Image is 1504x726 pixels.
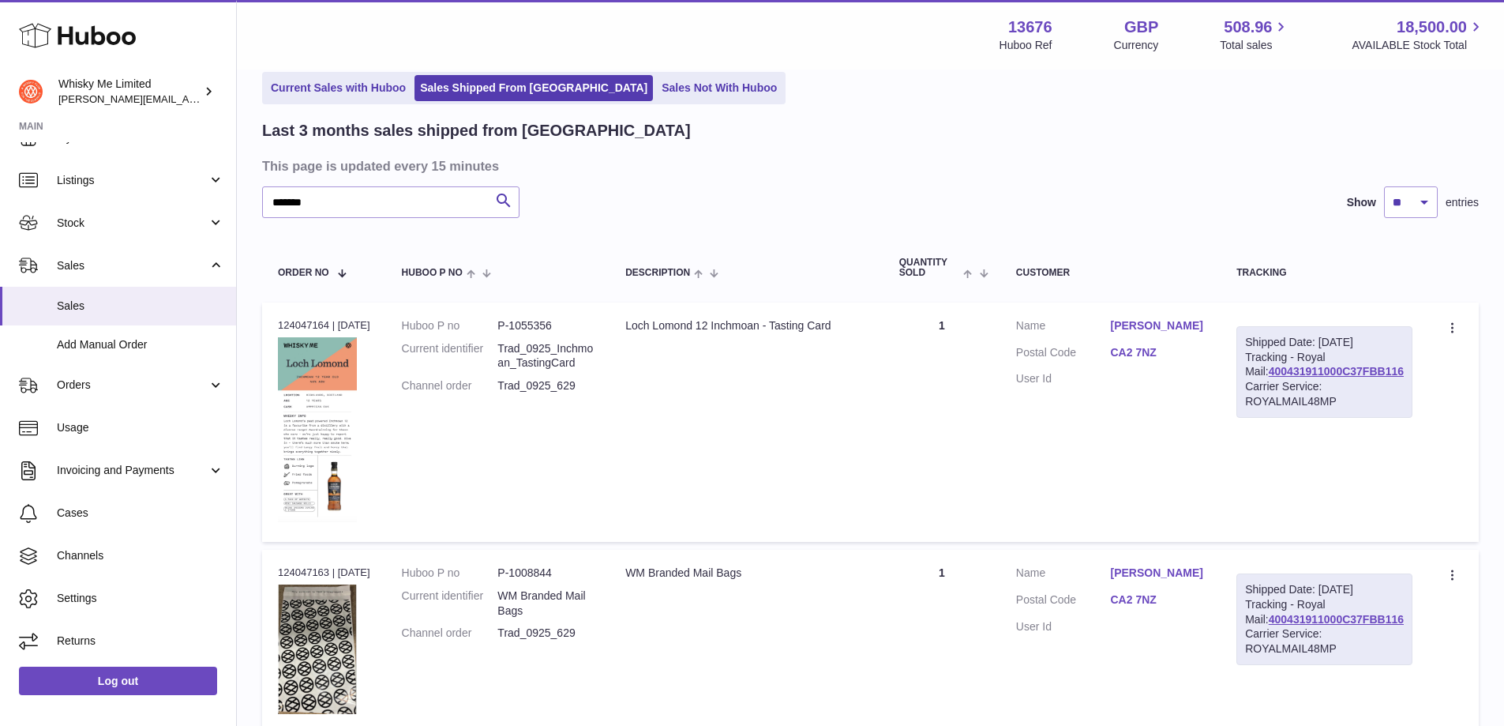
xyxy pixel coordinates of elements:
[57,548,224,563] span: Channels
[1220,17,1290,53] a: 508.96 Total sales
[497,566,594,581] dd: P-1008844
[402,626,498,641] dt: Channel order
[625,318,868,333] div: Loch Lomond 12 Inchmoan - Tasting Card
[414,75,653,101] a: Sales Shipped From [GEOGRAPHIC_DATA]
[1016,619,1111,634] dt: User Id
[278,318,370,333] div: 124047164 | [DATE]
[402,589,498,619] dt: Current identifier
[1220,38,1290,53] span: Total sales
[497,626,594,641] dd: Trad_0925_629
[1236,574,1412,665] div: Tracking - Royal Mail:
[1446,195,1479,210] span: entries
[1016,318,1111,337] dt: Name
[1224,17,1272,38] span: 508.96
[19,667,217,695] a: Log out
[1269,613,1404,626] a: 400431911000C37FBB116
[402,318,498,333] dt: Huboo P no
[1236,326,1412,418] div: Tracking - Royal Mail:
[497,318,594,333] dd: P-1055356
[57,463,208,478] span: Invoicing and Payments
[58,77,201,107] div: Whisky Me Limited
[278,566,370,580] div: 124047163 | [DATE]
[402,378,498,393] dt: Channel order
[57,258,208,273] span: Sales
[57,173,208,188] span: Listings
[57,506,224,521] span: Cases
[262,120,691,141] h2: Last 3 months sales shipped from [GEOGRAPHIC_DATA]
[1111,318,1206,333] a: [PERSON_NAME]
[625,566,868,581] div: WM Branded Mail Bags
[402,566,498,581] dt: Huboo P no
[1016,566,1111,585] dt: Name
[262,157,1475,175] h3: This page is updated every 15 minutes
[57,299,224,314] span: Sales
[1016,345,1111,364] dt: Postal Code
[1397,17,1467,38] span: 18,500.00
[883,303,1000,542] td: 1
[1114,38,1159,53] div: Currency
[625,268,690,278] span: Description
[1111,566,1206,581] a: [PERSON_NAME]
[57,378,208,393] span: Orders
[1111,592,1206,608] a: CA2 7NZ
[19,80,43,103] img: frances@whiskyshop.com
[1016,268,1205,278] div: Customer
[497,341,594,371] dd: Trad_0925_Inchmoan_TastingCard
[1236,268,1412,278] div: Tracking
[1269,365,1404,378] a: 400431911000C37FBB116
[1245,626,1404,656] div: Carrier Service: ROYALMAIL48MP
[278,268,329,278] span: Order No
[402,341,498,371] dt: Current identifier
[278,337,357,522] img: 136761757010120.png
[57,634,224,649] span: Returns
[1245,335,1404,350] div: Shipped Date: [DATE]
[1111,345,1206,360] a: CA2 7NZ
[58,92,317,105] span: [PERSON_NAME][EMAIL_ADDRESS][DOMAIN_NAME]
[57,216,208,231] span: Stock
[899,258,960,278] span: Quantity Sold
[497,589,594,619] dd: WM Branded Mail Bags
[278,585,357,714] img: 1725358317.png
[497,378,594,393] dd: Trad_0925_629
[1008,17,1052,38] strong: 13676
[57,420,224,435] span: Usage
[1000,38,1052,53] div: Huboo Ref
[402,268,463,278] span: Huboo P no
[57,337,224,352] span: Add Manual Order
[1347,195,1376,210] label: Show
[1016,371,1111,386] dt: User Id
[265,75,411,101] a: Current Sales with Huboo
[1124,17,1158,38] strong: GBP
[1352,38,1485,53] span: AVAILABLE Stock Total
[656,75,782,101] a: Sales Not With Huboo
[1245,582,1404,597] div: Shipped Date: [DATE]
[1245,379,1404,409] div: Carrier Service: ROYALMAIL48MP
[1016,592,1111,611] dt: Postal Code
[1352,17,1485,53] a: 18,500.00 AVAILABLE Stock Total
[57,591,224,606] span: Settings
